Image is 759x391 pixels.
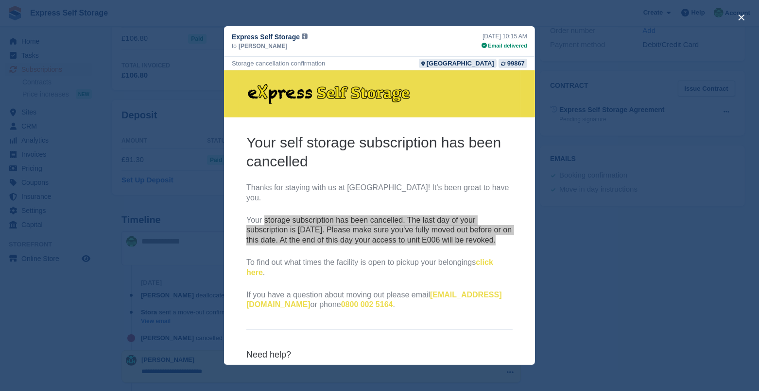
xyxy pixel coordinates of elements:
[482,32,527,41] div: [DATE] 10:15 AM
[22,220,289,240] p: If you have a question about moving out please email or phone .
[22,187,289,208] p: To find out what times the facility is open to pickup your belongings .
[232,32,300,42] span: Express Self Storage
[117,230,169,238] a: 0800 002 5164
[239,42,288,50] span: [PERSON_NAME]
[499,59,527,68] a: 99867
[302,33,308,39] img: icon-info-grey-7440780725fd019a000dd9b08b2336e03edf1995a4989e88bcd33f0948082b44.svg
[427,59,494,68] div: [GEOGRAPHIC_DATA]
[232,42,237,50] span: to
[22,188,269,206] a: click here
[22,145,289,175] p: Your storage subscription has been cancelled. The last day of your subscription is [DATE]. Please...
[22,279,289,290] h6: Need help?
[507,59,525,68] div: 99867
[232,59,325,68] div: Storage cancellation confirmation
[22,63,289,100] h2: Your self storage subscription has been cancelled
[482,42,527,50] div: Email delivered
[22,8,188,39] img: Express Self Storage Logo
[419,59,497,68] a: [GEOGRAPHIC_DATA]
[22,113,289,133] p: Thanks for staying with us at [GEOGRAPHIC_DATA]! It's been great to have you.
[734,10,749,25] button: close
